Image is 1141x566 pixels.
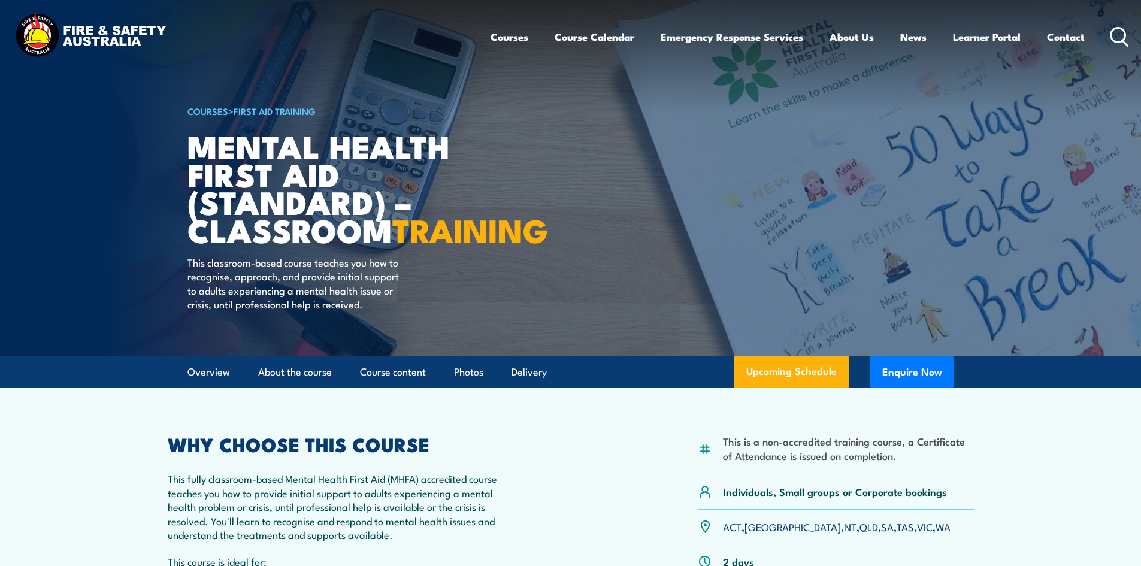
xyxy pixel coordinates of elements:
p: This classroom-based course teaches you how to recognise, approach, and provide initial support t... [187,255,406,311]
a: QLD [859,519,878,534]
a: News [900,21,927,53]
a: COURSES [187,104,228,117]
button: Enquire Now [870,356,954,388]
a: Upcoming Schedule [734,356,849,388]
a: Course content [360,356,426,388]
strong: TRAINING [392,204,548,254]
a: Photos [454,356,483,388]
a: First Aid Training [234,104,316,117]
a: Emergency Response Services [661,21,803,53]
a: VIC [917,519,933,534]
h2: WHY CHOOSE THIS COURSE [168,435,517,452]
h6: > [187,104,483,118]
a: Overview [187,356,230,388]
a: WA [936,519,951,534]
a: Contact [1047,21,1085,53]
a: NT [844,519,856,534]
h1: Mental Health First Aid (Standard) – Classroom [187,132,483,244]
a: Courses [491,21,528,53]
a: About the course [258,356,332,388]
a: [GEOGRAPHIC_DATA] [744,519,841,534]
a: About Us [830,21,874,53]
a: TAS [897,519,914,534]
a: SA [881,519,894,534]
p: This fully classroom-based Mental Health First Aid (MHFA) accredited course teaches you how to pr... [168,471,517,541]
a: Course Calendar [555,21,634,53]
a: Delivery [512,356,547,388]
li: This is a non-accredited training course, a Certificate of Attendance is issued on completion. [723,434,974,462]
a: ACT [723,519,742,534]
p: , , , , , , , [723,520,951,534]
a: Learner Portal [953,21,1021,53]
p: Individuals, Small groups or Corporate bookings [723,485,947,498]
